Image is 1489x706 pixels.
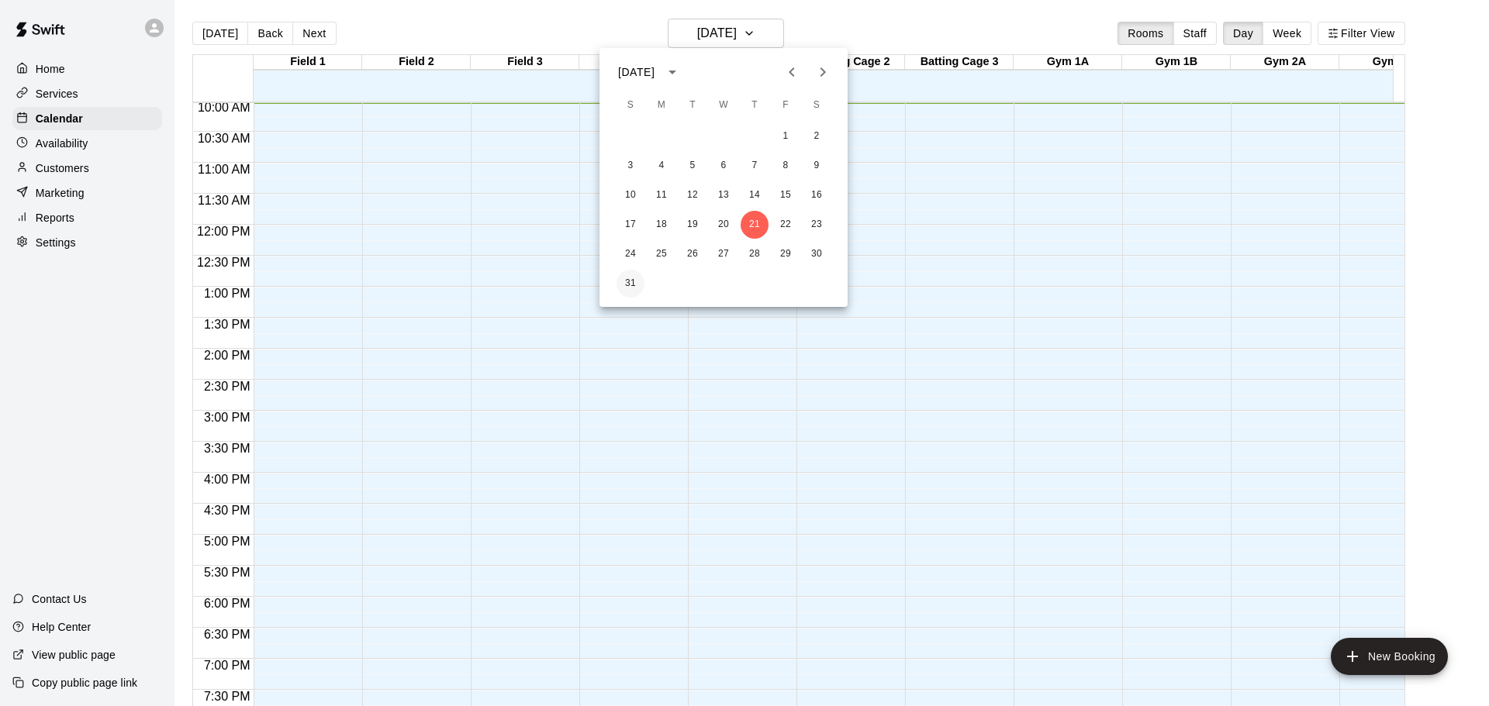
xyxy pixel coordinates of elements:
button: 16 [803,181,831,209]
button: 2 [803,122,831,150]
button: 25 [648,240,675,268]
span: Thursday [741,90,769,121]
button: 12 [679,181,706,209]
span: Friday [772,90,800,121]
button: 17 [617,211,644,239]
span: Wednesday [710,90,738,121]
button: 30 [803,240,831,268]
button: 14 [741,181,769,209]
span: Saturday [803,90,831,121]
button: 11 [648,181,675,209]
button: 19 [679,211,706,239]
button: 15 [772,181,800,209]
button: 24 [617,240,644,268]
button: 31 [617,270,644,298]
span: Sunday [617,90,644,121]
button: 27 [710,240,738,268]
span: Tuesday [679,90,706,121]
button: 28 [741,240,769,268]
button: 1 [772,122,800,150]
button: 6 [710,152,738,180]
button: 10 [617,181,644,209]
button: 22 [772,211,800,239]
button: 9 [803,152,831,180]
button: Previous month [776,57,807,88]
button: 5 [679,152,706,180]
button: 7 [741,152,769,180]
button: 23 [803,211,831,239]
button: 20 [710,211,738,239]
button: 8 [772,152,800,180]
span: Monday [648,90,675,121]
button: calendar view is open, switch to year view [659,59,686,85]
button: 29 [772,240,800,268]
button: 13 [710,181,738,209]
button: 21 [741,211,769,239]
button: 4 [648,152,675,180]
div: [DATE] [618,64,655,81]
button: 26 [679,240,706,268]
button: 3 [617,152,644,180]
button: Next month [807,57,838,88]
button: 18 [648,211,675,239]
